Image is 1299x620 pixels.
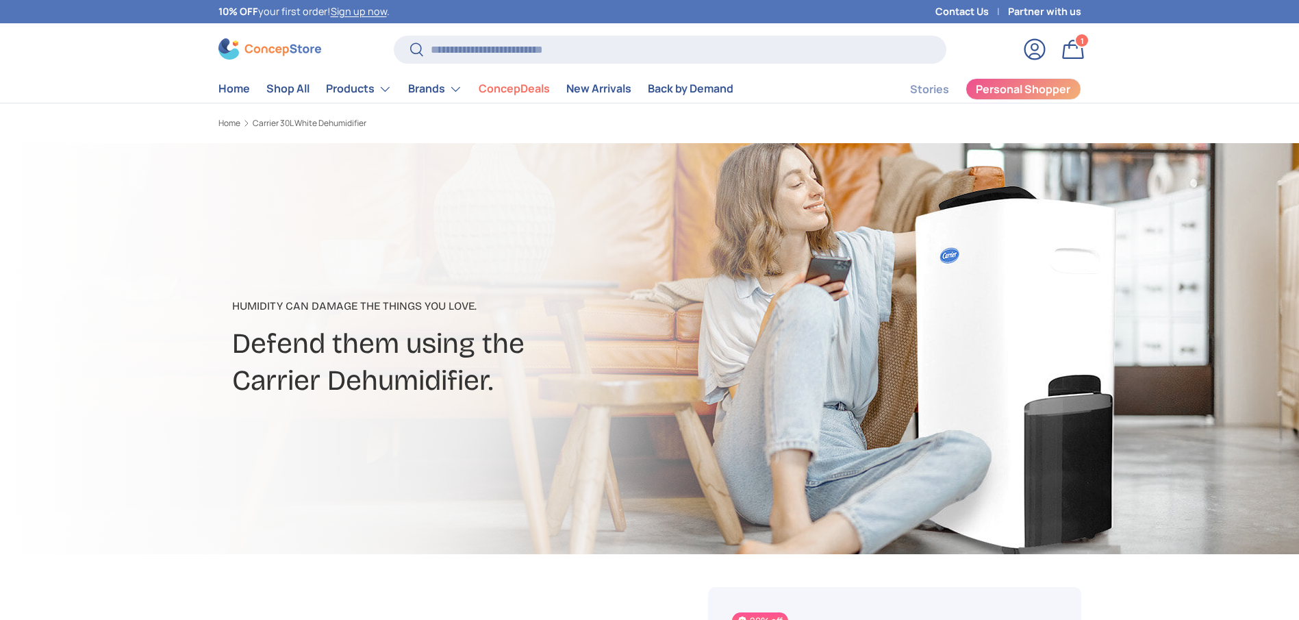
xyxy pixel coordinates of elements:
[1008,4,1081,19] a: Partner with us
[218,5,258,18] strong: 10% OFF
[976,84,1070,95] span: Personal Shopper
[479,75,550,102] a: ConcepDeals
[935,4,1008,19] a: Contact Us
[400,75,470,103] summary: Brands
[266,75,310,102] a: Shop All
[218,38,321,60] img: ConcepStore
[877,75,1081,103] nav: Secondary
[218,4,390,19] p: your first order! .
[218,75,250,102] a: Home
[218,117,676,129] nav: Breadcrumbs
[566,75,631,102] a: New Arrivals
[331,5,387,18] a: Sign up now
[648,75,733,102] a: Back by Demand
[1080,35,1083,45] span: 1
[232,298,758,314] p: Humidity can damage the things you love.
[318,75,400,103] summary: Products
[253,119,366,127] a: Carrier 30L White Dehumidifier
[910,76,949,103] a: Stories
[326,75,392,103] a: Products
[408,75,462,103] a: Brands
[218,75,733,103] nav: Primary
[232,325,758,399] h2: Defend them using the Carrier Dehumidifier.
[966,78,1081,100] a: Personal Shopper
[218,119,240,127] a: Home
